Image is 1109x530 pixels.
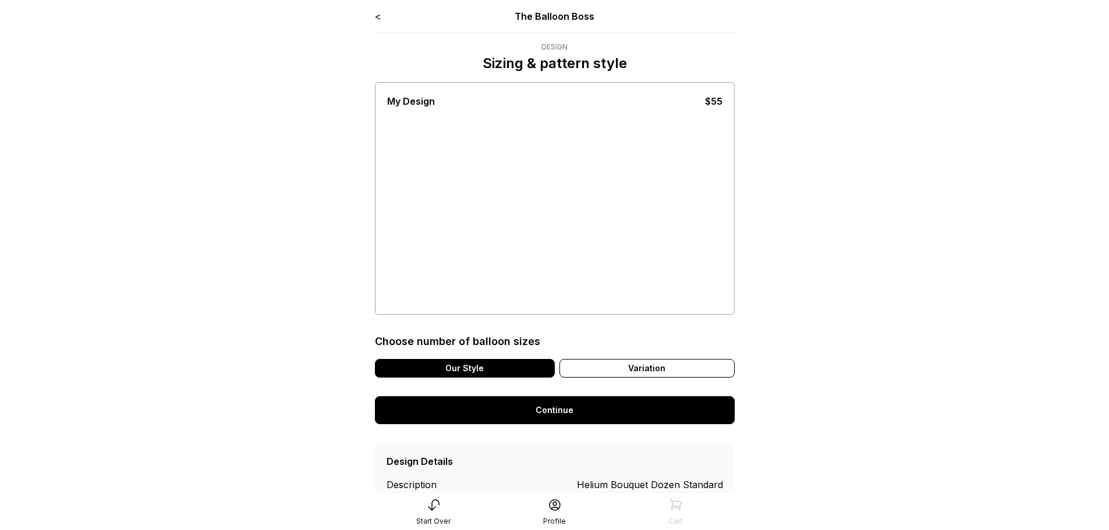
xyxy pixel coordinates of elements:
div: Profile [543,517,566,526]
div: Helium Bouquet Dozen Standard [577,478,723,492]
div: Description [387,478,471,492]
div: Cart [669,517,683,526]
a: Continue [375,396,735,424]
div: Our Style [375,359,555,378]
div: $55 [705,94,722,108]
div: Design Details [387,454,453,468]
div: Variation [559,359,735,378]
div: Start Over [416,517,451,526]
div: My Design [387,94,435,108]
div: Design [483,42,627,52]
div: Choose number of balloon sizes [375,333,540,350]
div: The Balloon Boss [447,9,662,23]
a: < [375,10,381,22]
p: Sizing & pattern style [483,54,627,73]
